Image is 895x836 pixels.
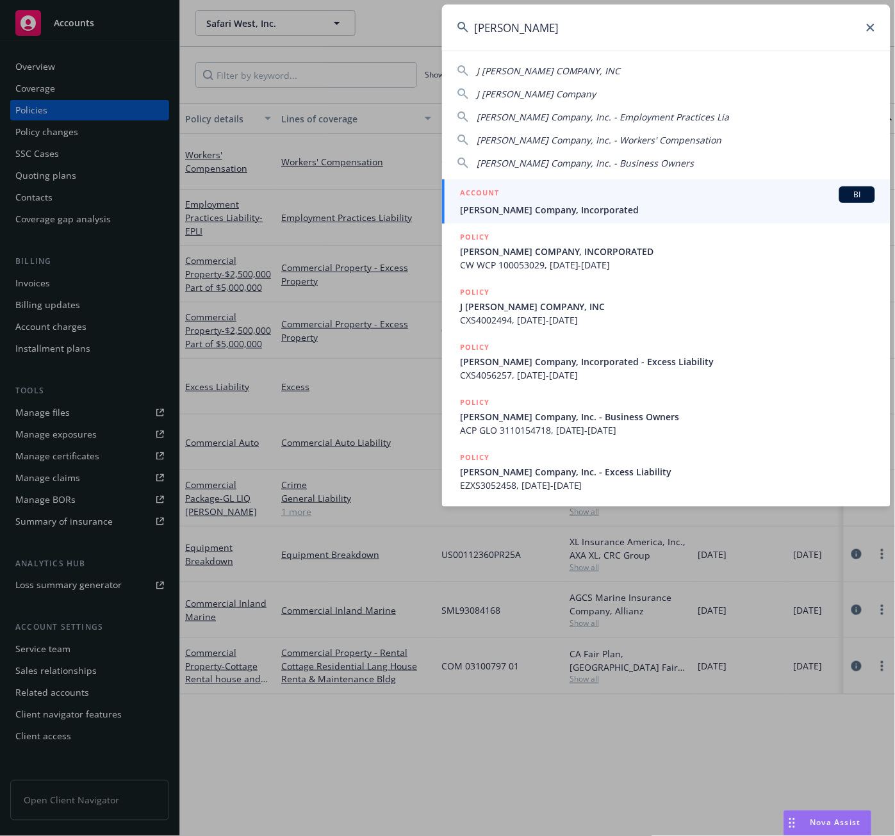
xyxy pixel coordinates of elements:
[460,465,875,479] span: [PERSON_NAME] Company, Inc. - Excess Liability
[810,817,861,828] span: Nova Assist
[442,334,891,389] a: POLICY[PERSON_NAME] Company, Incorporated - Excess LiabilityCXS4056257, [DATE]-[DATE]
[460,258,875,272] span: CW WCP 100053029, [DATE]-[DATE]
[460,313,875,327] span: CXS4002494, [DATE]-[DATE]
[442,224,891,279] a: POLICY[PERSON_NAME] COMPANY, INCORPORATEDCW WCP 100053029, [DATE]-[DATE]
[460,203,875,217] span: [PERSON_NAME] Company, Incorporated
[460,186,499,202] h5: ACCOUNT
[477,65,621,77] span: J [PERSON_NAME] COMPANY, INC
[460,410,875,423] span: [PERSON_NAME] Company, Inc. - Business Owners
[442,389,891,444] a: POLICY[PERSON_NAME] Company, Inc. - Business OwnersACP GLO 3110154718, [DATE]-[DATE]
[460,355,875,368] span: [PERSON_NAME] Company, Incorporated - Excess Liability
[784,810,872,836] button: Nova Assist
[460,368,875,382] span: CXS4056257, [DATE]-[DATE]
[477,88,596,100] span: J [PERSON_NAME] Company
[460,479,875,492] span: EZXS3052458, [DATE]-[DATE]
[460,423,875,437] span: ACP GLO 3110154718, [DATE]-[DATE]
[784,811,800,835] div: Drag to move
[460,231,489,243] h5: POLICY
[460,300,875,313] span: J [PERSON_NAME] COMPANY, INC
[460,396,489,409] h5: POLICY
[442,179,891,224] a: ACCOUNTBI[PERSON_NAME] Company, Incorporated
[477,111,730,123] span: [PERSON_NAME] Company, Inc. - Employment Practices Lia
[477,157,694,169] span: [PERSON_NAME] Company, Inc. - Business Owners
[844,189,870,201] span: BI
[460,341,489,354] h5: POLICY
[460,245,875,258] span: [PERSON_NAME] COMPANY, INCORPORATED
[442,444,891,499] a: POLICY[PERSON_NAME] Company, Inc. - Excess LiabilityEZXS3052458, [DATE]-[DATE]
[442,279,891,334] a: POLICYJ [PERSON_NAME] COMPANY, INCCXS4002494, [DATE]-[DATE]
[460,451,489,464] h5: POLICY
[442,4,891,51] input: Search...
[477,134,722,146] span: [PERSON_NAME] Company, Inc. - Workers' Compensation
[460,286,489,299] h5: POLICY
